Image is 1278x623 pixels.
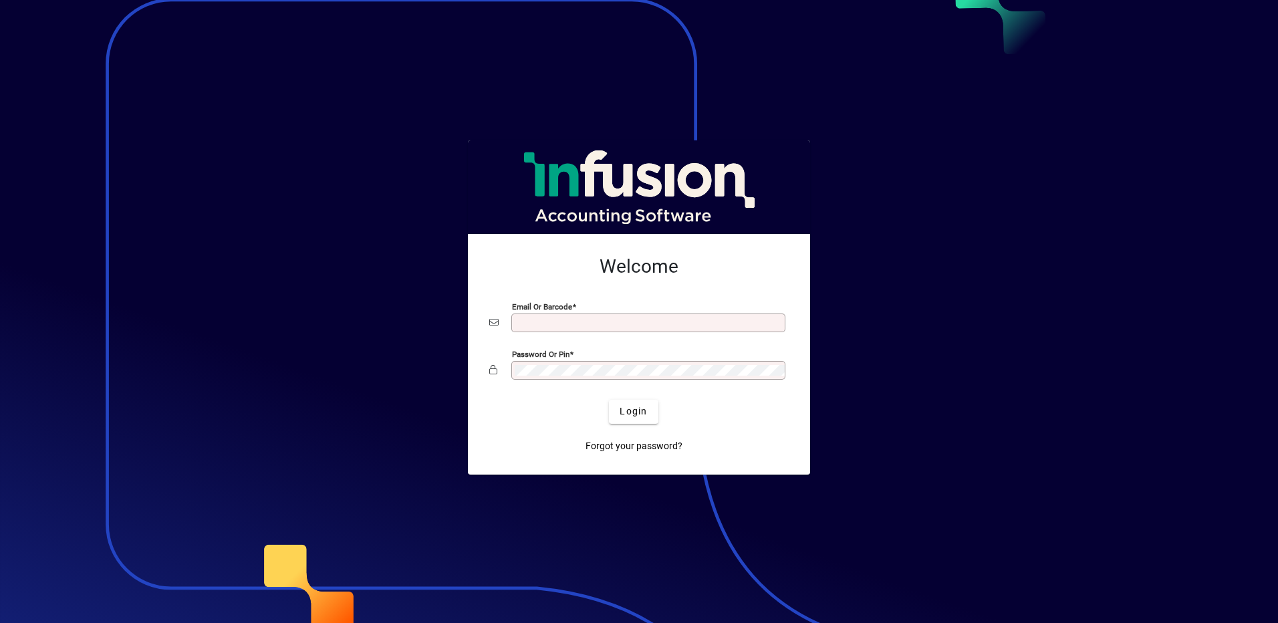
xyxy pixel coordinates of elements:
[620,404,647,418] span: Login
[512,349,569,358] mat-label: Password or Pin
[586,439,682,453] span: Forgot your password?
[489,255,789,278] h2: Welcome
[609,400,658,424] button: Login
[580,434,688,459] a: Forgot your password?
[512,301,572,311] mat-label: Email or Barcode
